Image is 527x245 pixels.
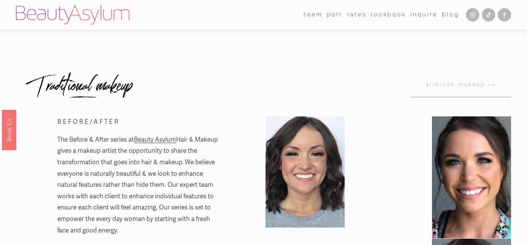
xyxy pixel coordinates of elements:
a: Facebook [498,8,511,21]
span: team [304,10,322,20]
img: Beauty Asylum | Bridal Hair &amp; Makeup Charlotte &amp; Atlanta [16,5,129,24]
a: Blog [442,9,459,21]
p: B E F O R E / A F T E R [57,116,220,128]
a: Beauty Asylum [134,136,176,143]
a: Inquire [411,9,438,21]
a: Lookbook [371,9,406,21]
p: The Before & After series at Hair & Makeup gives a makeup artist the opportunity to share the tra... [57,134,220,236]
img: IMG_9317 2.JPG [266,116,345,228]
a: Book Us [2,109,16,150]
img: IMG_9319 2.JPG [432,116,511,238]
a: Rates [347,9,367,21]
a: Instagram [466,8,479,21]
a: TikTok [482,8,495,21]
a: airbrush makeup >> [411,72,511,98]
a: port [327,9,343,21]
a: folder dropdown [304,9,322,21]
